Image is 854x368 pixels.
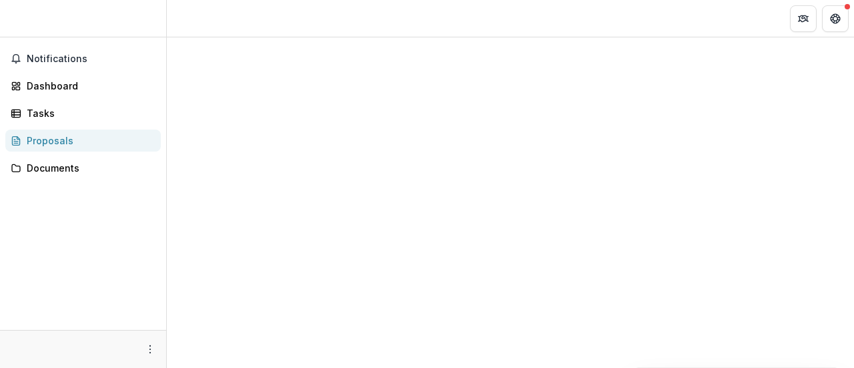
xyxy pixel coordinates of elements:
a: Proposals [5,130,161,152]
button: Get Help [822,5,849,32]
button: More [142,341,158,357]
div: Tasks [27,106,150,120]
div: Proposals [27,134,150,148]
a: Dashboard [5,75,161,97]
span: Notifications [27,53,155,65]
div: Documents [27,161,150,175]
a: Tasks [5,102,161,124]
button: Notifications [5,48,161,69]
button: Partners [790,5,817,32]
a: Documents [5,157,161,179]
div: Dashboard [27,79,150,93]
